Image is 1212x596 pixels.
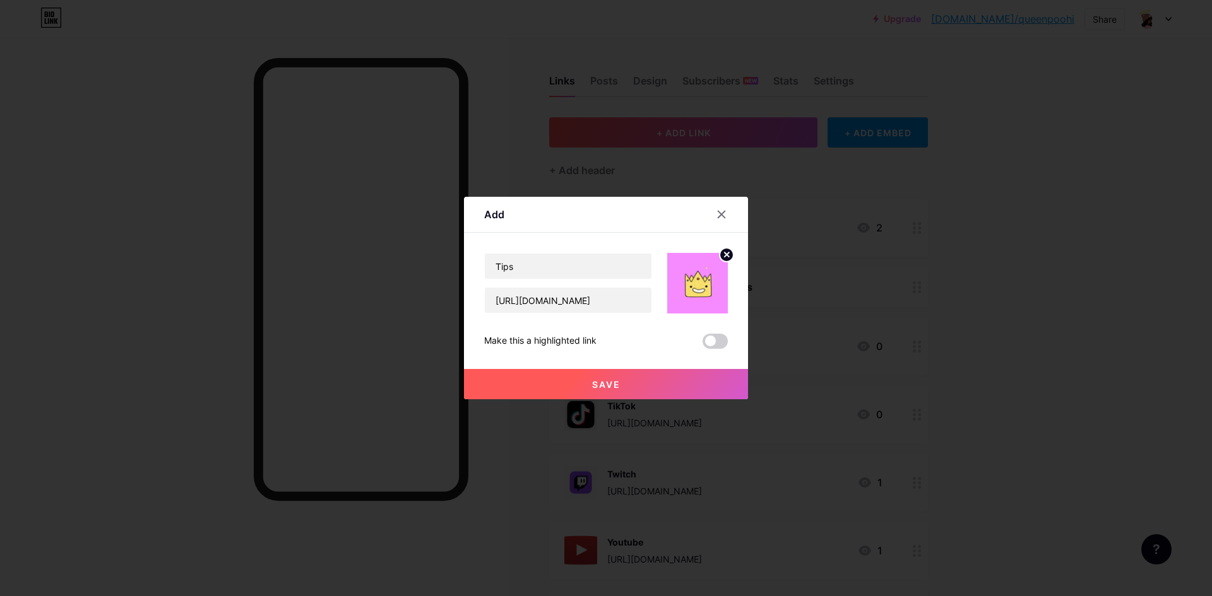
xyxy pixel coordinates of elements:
input: URL [485,288,651,313]
button: Save [464,369,748,399]
span: Save [592,379,621,390]
div: Add [484,207,504,222]
input: Title [485,254,651,279]
div: Make this a highlighted link [484,334,597,349]
img: link_thumbnail [667,253,728,313]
